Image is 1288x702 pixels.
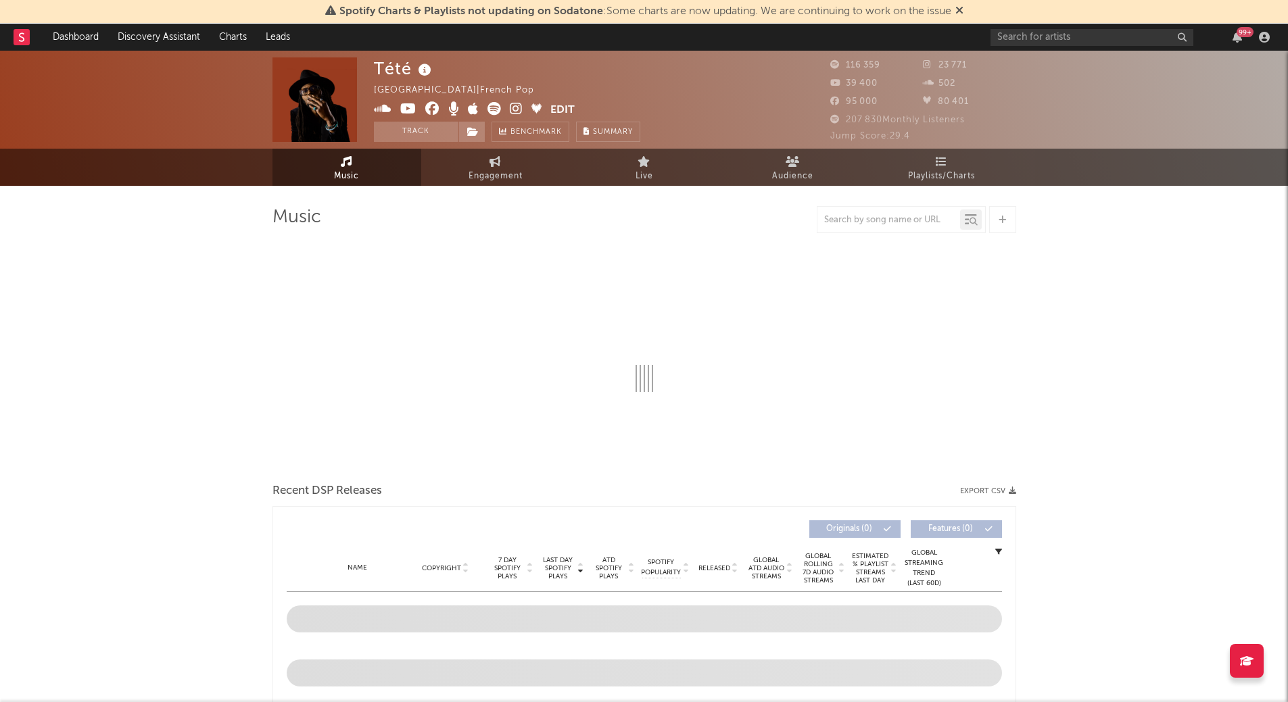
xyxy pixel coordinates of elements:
span: 23 771 [923,61,967,70]
span: : Some charts are now updating. We are continuing to work on the issue [339,6,951,17]
button: 99+ [1233,32,1242,43]
span: Spotify Popularity [641,557,681,578]
input: Search for artists [991,29,1193,46]
a: Discovery Assistant [108,24,210,51]
a: Dashboard [43,24,108,51]
span: Originals ( 0 ) [818,525,880,533]
span: Music [334,168,359,184]
span: Summary [593,128,633,136]
a: Charts [210,24,256,51]
div: Global Streaming Trend (Last 60D) [904,548,945,588]
a: Benchmark [492,122,569,142]
span: 116 359 [830,61,880,70]
span: Dismiss [955,6,963,17]
a: Live [570,149,719,186]
div: Tété [374,57,435,80]
span: Released [698,564,730,572]
span: Live [636,168,653,184]
span: 95 000 [830,97,878,106]
span: Playlists/Charts [908,168,975,184]
div: 99 + [1237,27,1254,37]
a: Audience [719,149,867,186]
a: Leads [256,24,300,51]
span: Audience [772,168,813,184]
div: Name [314,563,402,573]
button: Export CSV [960,487,1016,495]
span: 207 830 Monthly Listeners [830,116,965,124]
button: Features(0) [911,520,1002,538]
button: Summary [576,122,640,142]
span: Spotify Charts & Playlists not updating on Sodatone [339,6,603,17]
span: 7 Day Spotify Plays [490,556,525,580]
span: 502 [923,79,955,88]
span: 80 401 [923,97,969,106]
span: Global ATD Audio Streams [748,556,785,580]
span: Last Day Spotify Plays [540,556,576,580]
span: Copyright [422,564,461,572]
span: Engagement [469,168,523,184]
span: Estimated % Playlist Streams Last Day [852,552,889,584]
span: ATD Spotify Plays [591,556,627,580]
span: Features ( 0 ) [920,525,982,533]
span: Benchmark [510,124,562,141]
span: Recent DSP Releases [272,483,382,499]
span: Jump Score: 29.4 [830,132,910,141]
div: [GEOGRAPHIC_DATA] | French Pop [374,82,550,99]
button: Edit [550,102,575,119]
a: Music [272,149,421,186]
span: Global Rolling 7D Audio Streams [800,552,837,584]
button: Track [374,122,458,142]
span: 39 400 [830,79,878,88]
button: Originals(0) [809,520,901,538]
input: Search by song name or URL [817,215,960,226]
a: Engagement [421,149,570,186]
a: Playlists/Charts [867,149,1016,186]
